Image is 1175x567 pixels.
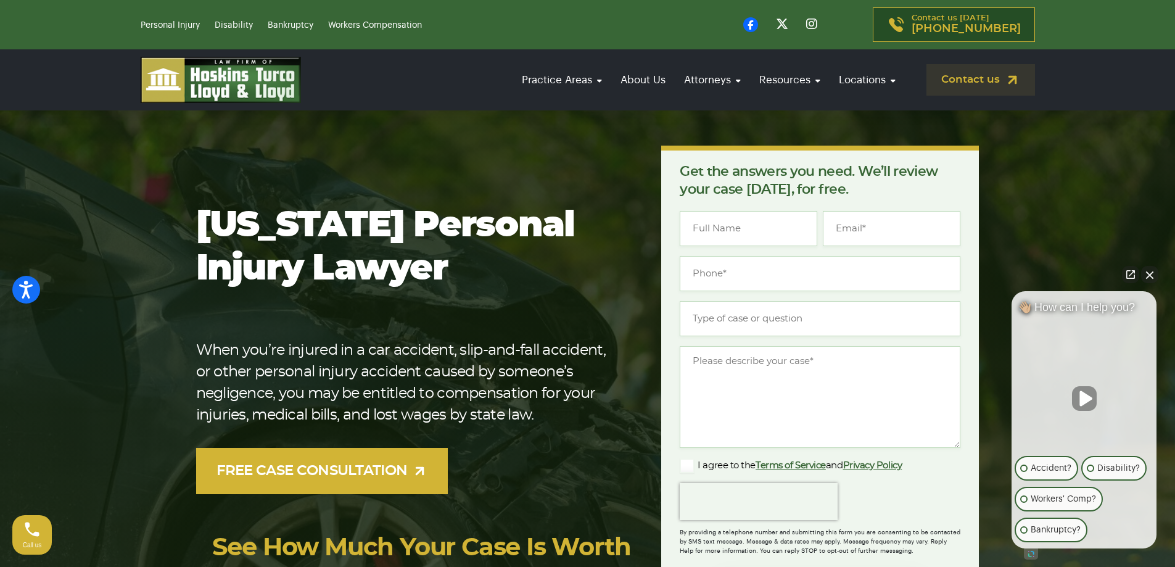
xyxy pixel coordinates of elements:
[196,204,622,291] h1: [US_STATE] Personal Injury Lawyer
[912,23,1021,35] span: [PHONE_NUMBER]
[1024,548,1038,560] a: Open intaker chat
[823,211,960,246] input: Email*
[680,520,960,556] div: By providing a telephone number and submitting this form you are consenting to be contacted by SM...
[1012,300,1156,320] div: 👋🏼 How can I help you?
[23,542,42,548] span: Call us
[680,458,902,473] label: I agree to the and
[141,57,301,103] img: logo
[1031,523,1081,537] p: Bankruptcy?
[680,211,817,246] input: Full Name
[1097,461,1140,476] p: Disability?
[843,461,902,470] a: Privacy Policy
[912,14,1021,35] p: Contact us [DATE]
[196,448,448,494] a: FREE CASE CONSULTATION
[680,301,960,336] input: Type of case or question
[680,256,960,291] input: Phone*
[873,7,1035,42] a: Contact us [DATE][PHONE_NUMBER]
[753,62,827,97] a: Resources
[196,340,622,426] p: When you’re injured in a car accident, slip-and-fall accident, or other personal injury accident ...
[680,163,960,199] p: Get the answers you need. We’ll review your case [DATE], for free.
[926,64,1035,96] a: Contact us
[1031,461,1071,476] p: Accident?
[756,461,826,470] a: Terms of Service
[412,463,427,479] img: arrow-up-right-light.svg
[678,62,747,97] a: Attorneys
[212,536,631,560] a: See How Much Your Case Is Worth
[328,21,422,30] a: Workers Compensation
[141,21,200,30] a: Personal Injury
[680,483,838,520] iframe: reCAPTCHA
[1141,266,1158,283] button: Close Intaker Chat Widget
[215,21,253,30] a: Disability
[1122,266,1139,283] a: Open direct chat
[268,21,313,30] a: Bankruptcy
[833,62,902,97] a: Locations
[1072,386,1097,411] button: Unmute video
[516,62,608,97] a: Practice Areas
[1031,492,1096,507] p: Workers' Comp?
[614,62,672,97] a: About Us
